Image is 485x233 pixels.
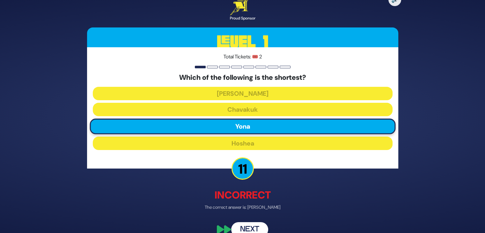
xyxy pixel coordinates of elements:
[93,137,393,150] button: Hoshea
[93,53,393,61] p: Total Tickets: 🎟️ 2
[93,87,393,100] button: [PERSON_NAME]
[230,15,255,21] div: Proud Sponsor
[231,157,254,180] p: 11
[93,73,393,82] h5: Which of the following is the shortest?
[93,103,393,116] button: Chavakuk
[87,204,398,211] p: The correct answer is: [PERSON_NAME]
[90,119,395,134] button: Yona
[87,27,398,56] h3: Level 1
[87,187,398,203] p: Incorrect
